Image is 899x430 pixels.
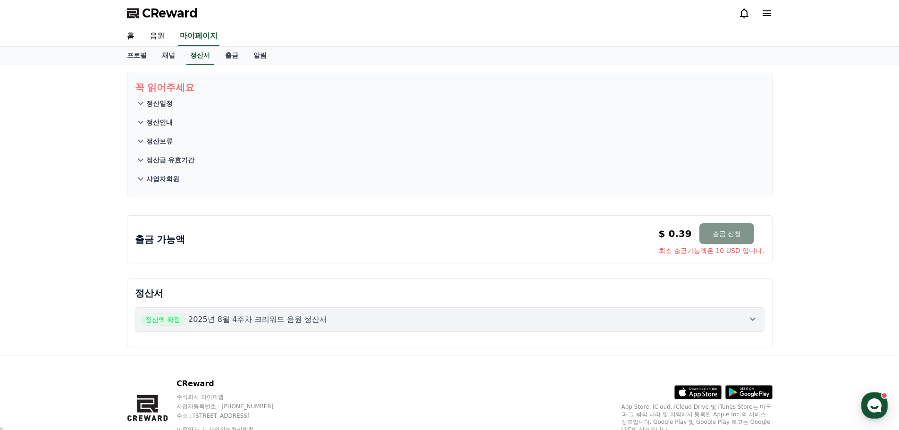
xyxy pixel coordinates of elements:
[122,299,181,323] a: 설정
[176,393,292,401] p: 주식회사 와이피랩
[146,174,179,184] p: 사업자회원
[146,136,173,146] p: 정산보류
[127,6,198,21] a: CReward
[146,313,157,321] span: 설정
[86,314,98,321] span: 대화
[135,287,765,300] p: 정산서
[3,299,62,323] a: 홈
[30,313,35,321] span: 홈
[135,132,765,151] button: 정산보류
[135,307,765,332] button: 정산액 확정 2025년 8월 4주차 크리워드 음원 정산서
[135,94,765,113] button: 정산일정
[146,99,173,108] p: 정산일정
[135,233,185,246] p: 출금 가능액
[154,47,183,65] a: 채널
[146,155,195,165] p: 정산금 유효기간
[146,118,173,127] p: 정산안내
[142,6,198,21] span: CReward
[176,412,292,420] p: 주소 : [STREET_ADDRESS]
[135,81,765,94] p: 꼭 읽어주세요
[135,169,765,188] button: 사업자회원
[186,47,214,65] a: 정산서
[246,47,274,65] a: 알림
[119,26,142,46] a: 홈
[176,403,292,410] p: 사업자등록번호 : [PHONE_NUMBER]
[188,314,328,325] p: 2025년 8월 4주차 크리워드 음원 정산서
[218,47,246,65] a: 출금
[659,246,765,255] span: 최소 출금가능액은 10 USD 입니다.
[141,313,185,326] span: 정산액 확정
[659,227,692,240] p: $ 0.39
[176,378,292,389] p: CReward
[119,47,154,65] a: 프로필
[135,113,765,132] button: 정산안내
[178,26,219,46] a: 마이페이지
[699,223,754,244] button: 출금 신청
[142,26,172,46] a: 음원
[62,299,122,323] a: 대화
[135,151,765,169] button: 정산금 유효기간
